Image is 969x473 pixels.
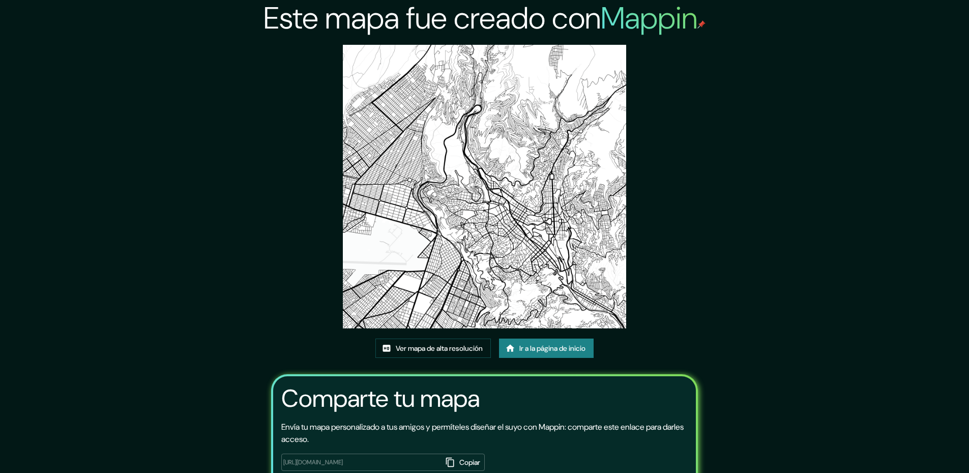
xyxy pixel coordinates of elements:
[281,382,480,414] font: Comparte tu mapa
[459,458,480,467] font: Copiar
[878,433,958,462] iframe: Lanzador de widgets de ayuda
[396,344,483,353] font: Ver mapa de alta resolución
[519,344,585,353] font: Ir a la página de inicio
[375,339,491,358] a: Ver mapa de alta resolución
[443,454,485,471] button: Copiar
[697,20,706,29] img: pin de mapeo
[499,339,594,358] a: Ir a la página de inicio
[281,422,684,444] font: Envía tu mapa personalizado a tus amigos y permíteles diseñar el suyo con Mappin: comparte este e...
[343,45,626,328] img: created-map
